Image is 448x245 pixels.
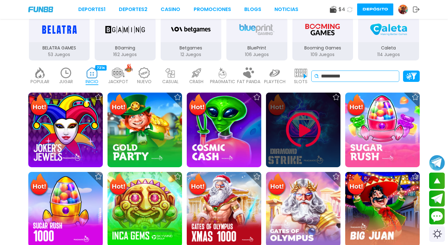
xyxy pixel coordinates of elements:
[29,45,90,51] p: BELATRA GAMES
[429,173,445,189] button: scroll up
[295,67,307,78] img: slots_light.webp
[29,51,90,58] p: 53 Juegos
[125,64,133,72] img: hot
[112,67,124,78] img: jackpot_light.webp
[78,6,106,13] a: Deportes1
[216,67,229,78] img: pragmatic_light.webp
[356,16,422,61] button: Caleta
[28,93,103,167] img: Joker's Jewels
[274,6,298,13] a: NOTICIAS
[60,67,72,78] img: recent_light.webp
[292,51,353,58] p: 109 Juegos
[226,45,287,51] p: BluePrint
[290,16,356,61] button: Booming Games
[268,67,281,78] img: playtech_light.webp
[161,6,180,13] a: CASINO
[429,208,445,225] button: Contact customer service
[26,16,92,61] button: BELATRA GAMES
[345,93,420,167] img: Sugar Rush
[158,16,224,61] button: Betgames
[59,78,73,85] p: JUGAR
[357,3,393,15] button: Depósito
[92,16,158,61] button: BGaming
[226,51,287,58] p: 106 Juegos
[358,51,419,58] p: 114 Juegos
[161,45,222,51] p: Betgames
[95,51,156,58] p: 162 Juegos
[86,78,98,85] p: INICIO
[138,67,151,78] img: new_light.webp
[398,4,413,14] a: Avatar
[429,155,445,171] button: Join telegram channel
[210,78,235,85] p: PRAGMATIC
[30,78,49,85] p: POPULAR
[194,6,231,13] a: Promociones
[108,93,129,118] img: Hot
[108,93,182,167] img: Gold Party
[108,78,128,85] p: JACKPOT
[369,21,408,38] img: Caleta
[161,51,222,58] p: 12 Juegos
[187,93,208,118] img: Hot
[95,65,107,71] div: 7214
[95,45,156,51] p: BGaming
[190,67,203,78] img: crash_light.webp
[285,111,322,149] img: Play Game
[137,78,152,85] p: NUEVO
[34,67,46,78] img: popular_light.webp
[29,173,49,197] img: Hot
[39,21,79,38] img: BELATRA GAMES
[429,191,445,207] button: Join telegram
[162,78,179,85] p: CASUAL
[294,78,307,85] p: SLOTS
[119,6,147,13] a: Deportes2
[108,173,129,197] img: Hot
[86,67,98,78] img: home_active.webp
[358,45,419,51] p: Caleta
[28,7,53,12] img: Company Logo
[187,173,208,197] img: Hot
[164,67,177,78] img: casual_light.webp
[292,45,353,51] p: Booming Games
[187,93,261,167] img: Cosmic Cash
[244,6,261,13] a: BLOGS
[303,21,342,38] img: Booming Games
[105,21,145,38] img: BGaming
[237,78,260,85] p: FAT PANDA
[29,93,49,118] img: Hot
[429,226,445,242] div: Switch theme
[267,173,287,197] img: Hot
[406,73,417,79] img: Platform Filter
[264,78,285,85] p: PLAYTECH
[339,6,345,13] span: $ 4
[346,93,366,118] img: Hot
[346,173,366,197] img: Hot
[189,78,203,85] p: CRASH
[398,5,408,14] img: Avatar
[237,21,277,38] img: BluePrint
[171,21,211,38] img: Betgames
[242,67,255,78] img: fat_panda_light.webp
[224,16,290,61] button: BluePrint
